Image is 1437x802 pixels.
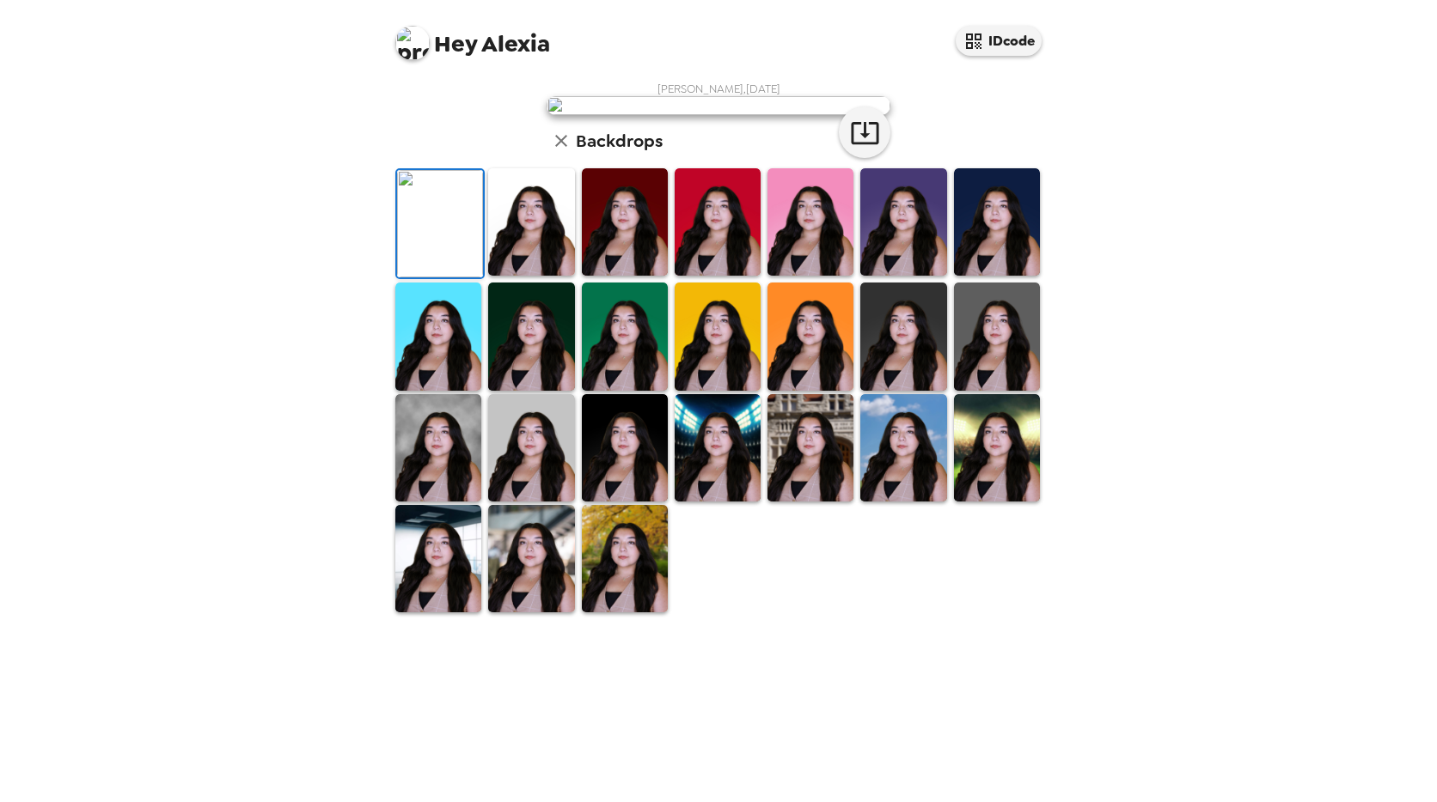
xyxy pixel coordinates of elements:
img: user [547,96,890,115]
h6: Backdrops [576,127,663,155]
span: Alexia [395,17,550,56]
img: Original [397,170,483,277]
img: profile pic [395,26,430,60]
button: IDcode [956,26,1042,56]
span: [PERSON_NAME] , [DATE] [657,82,780,96]
span: Hey [434,28,477,59]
